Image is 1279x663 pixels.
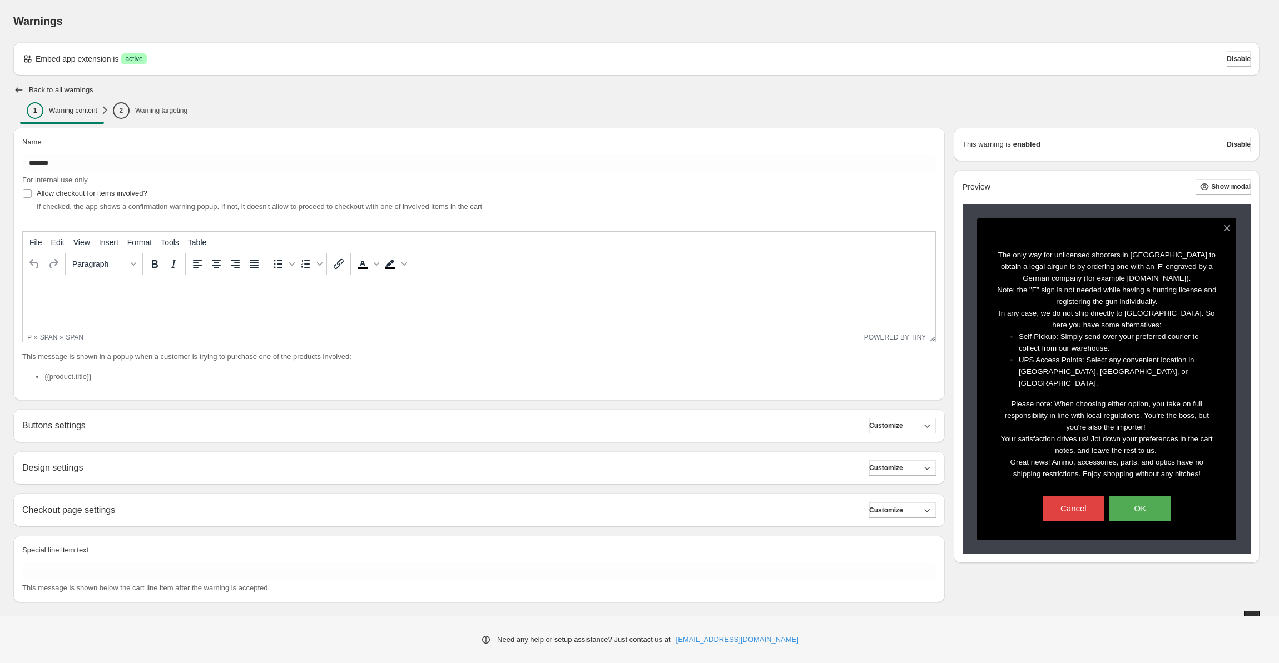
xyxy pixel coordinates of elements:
li: {{product.title}} [44,371,936,382]
span: File [29,238,42,247]
span: Table [188,238,206,247]
span: Tools [161,238,179,247]
a: [EMAIL_ADDRESS][DOMAIN_NAME] [676,634,799,645]
button: Show modal [1196,179,1251,195]
div: » [34,333,38,341]
button: Customize [869,418,936,433]
button: Customize [869,460,936,476]
span: For internal use only. [22,176,89,184]
span: Disable [1227,54,1251,63]
span: Your satisfaction drives us! Jot down your preferences in the cart notes, and leave the rest to us. [1001,435,1213,455]
span: In any case, we do not ship directly to [GEOGRAPHIC_DATA]. So here you have some alternatives: [999,309,1214,329]
button: Disable [1227,137,1251,152]
button: Insert/edit link [329,255,348,273]
h2: Design settings [22,462,83,473]
button: Disable [1227,51,1251,67]
span: Customize [869,421,903,430]
button: Save [1244,611,1260,627]
button: OK [1109,496,1171,521]
span: Insert [99,238,118,247]
span: Paragraph [72,260,127,268]
strong: enabled [1013,139,1040,150]
span: Format [127,238,152,247]
span: Save [1244,615,1260,624]
span: View [73,238,90,247]
p: This warning is [963,139,1011,150]
div: 1 [27,102,43,119]
div: Bullet list [269,255,296,273]
p: Warning content [49,106,97,115]
span: The only way for unlicensed shooters in [GEOGRAPHIC_DATA] to obtain a legal airgun is by ordering... [998,251,1216,282]
p: This message is shown in a popup when a customer is trying to purchase one of the products involved: [22,351,936,362]
p: Embed app extension is [36,53,118,64]
button: Align right [226,255,245,273]
h2: Back to all warnings [29,86,93,94]
span: Great news! Ammo, accessories, parts, and optics have no shipping restrictions. Enjoy shopping wi... [1010,458,1203,478]
button: Align left [188,255,207,273]
span: Name [22,138,42,146]
span: Note: the "F" sign is not needed while having a hunting license and registering the gun individua... [997,286,1216,306]
button: Formats [68,255,140,273]
button: Cancel [1043,496,1104,521]
span: Edit [51,238,65,247]
div: p [27,333,32,341]
span: Customize [869,506,903,515]
span: Special line item text [22,546,88,554]
button: Redo [44,255,63,273]
p: Warning targeting [135,106,187,115]
span: UPS Access Points: Select any convenient location in [GEOGRAPHIC_DATA], [GEOGRAPHIC_DATA], or [GE... [1019,356,1194,387]
div: span [66,333,83,341]
div: » [60,333,64,341]
button: Customize [869,502,936,518]
div: Numbered list [296,255,324,273]
h2: Preview [963,182,990,192]
span: Please note: When choosing either option, you take on full responsibility in line with local regu... [1005,400,1209,431]
span: Warnings [13,15,63,27]
div: span [40,333,58,341]
div: Background color [381,255,409,273]
span: active [125,54,142,63]
button: Undo [25,255,44,273]
button: Italic [164,255,183,273]
button: Justify [245,255,264,273]
h2: Buttons settings [22,420,86,431]
span: Customize [869,463,903,472]
span: Show modal [1211,182,1251,191]
span: Allow checkout for items involved? [37,189,147,197]
iframe: Rich Text Area [23,275,935,332]
span: Disable [1227,140,1251,149]
span: If checked, the app shows a confirmation warning popup. If not, it doesn't allow to proceed to ch... [37,202,482,211]
div: 2 [113,102,130,119]
a: Powered by Tiny [864,333,926,341]
button: Bold [145,255,164,273]
span: Self-Pickup: Simply send over your preferred courier to collect from our warehouse. [1019,332,1199,352]
span: This message is shown below the cart line item after the warning is accepted. [22,584,270,592]
div: Resize [926,332,935,342]
button: Align center [207,255,226,273]
h2: Checkout page settings [22,505,115,515]
div: Text color [353,255,381,273]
